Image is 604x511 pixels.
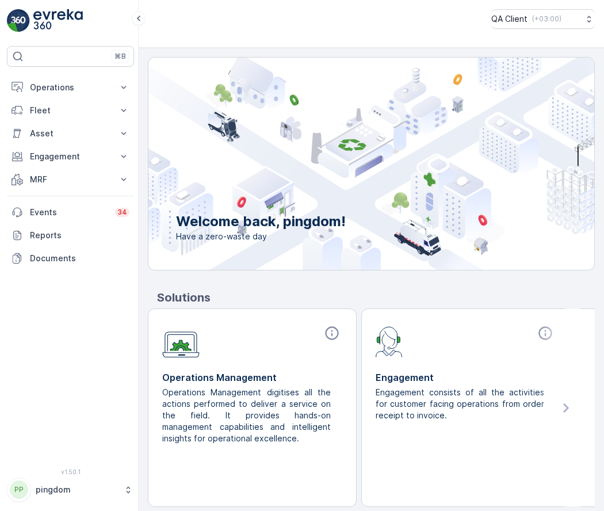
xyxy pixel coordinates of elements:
p: pingdom [36,484,118,495]
p: QA Client [491,13,527,25]
a: Events34 [7,201,134,224]
span: Have a zero-waste day [176,231,346,242]
img: city illustration [97,58,594,270]
img: logo_light-DOdMpM7g.png [33,9,83,32]
p: Engagement consists of all the activities for customer facing operations from order receipt to in... [376,387,546,421]
p: Fleet [30,105,111,116]
button: Fleet [7,99,134,122]
p: ⌘B [114,52,126,61]
p: Operations Management digitises all the actions performed to deliver a service on the field. It p... [162,387,333,444]
span: v 1.50.1 [7,468,134,475]
p: Events [30,207,108,218]
div: PP [10,481,28,499]
p: ( +03:00 ) [532,14,561,24]
p: Engagement [376,371,556,384]
p: Reports [30,230,129,241]
button: MRF [7,168,134,191]
a: Documents [7,247,134,270]
p: Operations [30,82,111,93]
button: Asset [7,122,134,145]
img: logo [7,9,30,32]
p: Engagement [30,151,111,162]
p: 34 [117,208,127,217]
p: Solutions [157,289,595,306]
p: Asset [30,128,111,139]
button: PPpingdom [7,478,134,502]
button: QA Client(+03:00) [491,9,595,29]
p: Operations Management [162,371,342,384]
a: Reports [7,224,134,247]
p: Welcome back, pingdom! [176,212,346,231]
img: module-icon [376,325,403,357]
p: MRF [30,174,111,185]
p: Documents [30,253,129,264]
img: module-icon [162,325,200,358]
button: Engagement [7,145,134,168]
button: Operations [7,76,134,99]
